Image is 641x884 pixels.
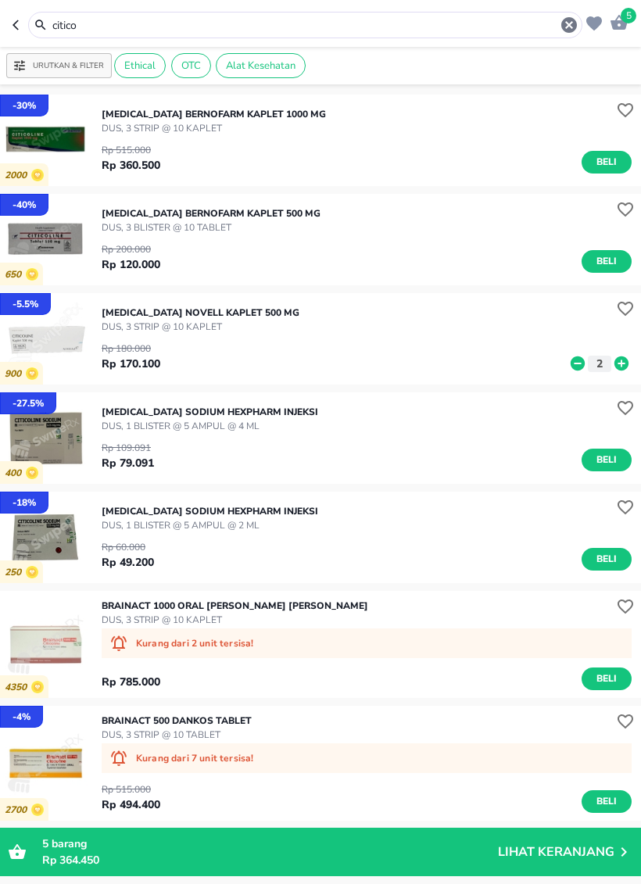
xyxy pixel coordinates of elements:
[42,853,99,868] span: Rp 364.450
[42,836,48,851] span: 5
[13,198,36,212] p: - 40 %
[5,804,31,816] p: 2700
[102,107,326,121] p: [MEDICAL_DATA] Bernofarm KAPLET 1000 MG
[5,467,26,479] p: 400
[102,356,160,372] p: Rp 170.100
[102,242,160,256] p: Rp 200.000
[102,342,160,356] p: Rp 180.000
[582,790,632,813] button: Beli
[115,59,165,73] span: Ethical
[582,449,632,471] button: Beli
[102,599,368,613] p: BRAINACT 1000 ORAL [PERSON_NAME] [PERSON_NAME]
[102,405,318,419] p: [MEDICAL_DATA] SODIUM Hexpharm INJEKSI
[593,551,620,567] span: Beli
[593,671,620,687] span: Beli
[102,628,632,658] div: Kurang dari 2 unit tersisa!
[13,396,44,410] p: - 27.5 %
[5,682,31,693] p: 4350
[102,540,154,554] p: Rp 60.000
[42,836,498,852] p: barang
[102,157,160,174] p: Rp 360.500
[5,269,26,281] p: 650
[102,728,252,742] p: DUS, 3 STRIP @ 10 TABLET
[102,306,299,320] p: [MEDICAL_DATA] Novell KAPLET 500 MG
[102,455,154,471] p: Rp 79.091
[593,452,620,468] span: Beli
[588,356,611,372] button: 2
[102,419,318,433] p: DUS, 1 BLISTER @ 5 AMPUL @ 4 ML
[102,674,160,690] p: Rp 785.000
[102,504,318,518] p: [MEDICAL_DATA] SODIUM Hexpharm INJEKSI
[102,206,320,220] p: [MEDICAL_DATA] Bernofarm KAPLET 500 MG
[102,143,160,157] p: Rp 515.000
[114,53,166,78] div: Ethical
[102,441,154,455] p: Rp 109.091
[102,518,318,532] p: DUS, 1 BLISTER @ 5 AMPUL @ 2 ML
[102,743,632,773] div: Kurang dari 7 unit tersisa!
[6,53,112,78] button: Urutkan & Filter
[621,8,636,23] span: 5
[102,320,299,334] p: DUS, 3 STRIP @ 10 KAPLET
[102,613,368,627] p: DUS, 3 STRIP @ 10 KAPLET
[582,548,632,571] button: Beli
[102,714,252,728] p: BRAINACT 500 Dankos TABLET
[5,170,31,181] p: 2000
[172,59,210,73] span: OTC
[102,782,160,796] p: Rp 515.000
[216,53,306,78] div: Alat Kesehatan
[593,154,620,170] span: Beli
[217,59,305,73] span: Alat Kesehatan
[5,567,26,578] p: 250
[102,121,326,135] p: DUS, 3 STRIP @ 10 KAPLET
[171,53,211,78] div: OTC
[102,796,160,813] p: Rp 494.400
[102,554,154,571] p: Rp 49.200
[13,98,36,113] p: - 30 %
[13,297,38,311] p: - 5.5 %
[606,9,628,34] button: 5
[593,253,620,270] span: Beli
[51,17,560,34] input: Cari 4000+ produk di sini
[102,220,320,234] p: DUS, 3 BLISTER @ 10 TABLET
[582,667,632,690] button: Beli
[13,710,30,724] p: - 4 %
[13,496,36,510] p: - 18 %
[5,368,26,380] p: 900
[593,356,607,372] p: 2
[582,151,632,174] button: Beli
[593,793,620,810] span: Beli
[582,250,632,273] button: Beli
[33,60,104,72] p: Urutkan & Filter
[102,256,160,273] p: Rp 120.000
